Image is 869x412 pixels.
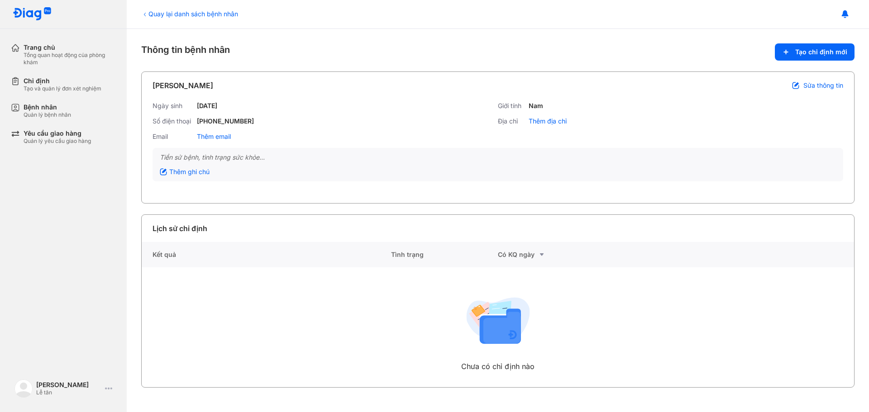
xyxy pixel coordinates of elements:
div: Thêm địa chỉ [529,117,567,125]
div: Thêm email [197,133,231,141]
div: Tạo và quản lý đơn xét nghiệm [24,85,101,92]
img: logo [13,7,52,21]
div: Có KQ ngày [498,249,605,260]
span: Tạo chỉ định mới [795,48,847,56]
div: [DATE] [197,102,217,110]
div: Thêm ghi chú [160,168,210,176]
div: Chỉ định [24,77,101,85]
img: logo [14,379,33,398]
div: Quản lý yêu cầu giao hàng [24,137,91,145]
div: [PHONE_NUMBER] [197,117,254,125]
div: Quay lại danh sách bệnh nhân [141,9,238,19]
div: Lễ tân [36,389,101,396]
div: Tiền sử bệnh, tình trạng sức khỏe... [160,153,836,161]
div: [PERSON_NAME] [153,80,213,91]
div: Quản lý bệnh nhân [24,111,71,118]
div: Thông tin bệnh nhân [141,43,855,61]
div: Trang chủ [24,43,116,52]
div: Ngày sinh [153,102,193,110]
div: Tổng quan hoạt động của phòng khám [24,52,116,66]
div: [PERSON_NAME] [36,381,101,389]
button: Tạo chỉ định mới [775,43,855,61]
div: Tình trạng [391,242,498,267]
div: Kết quả [142,242,391,267]
div: Nam [529,102,543,110]
div: Giới tính [498,102,525,110]
div: Lịch sử chỉ định [153,223,207,234]
div: Email [153,133,193,141]
div: Địa chỉ [498,117,525,125]
div: Yêu cầu giao hàng [24,129,91,137]
span: Sửa thông tin [803,81,843,90]
div: Bệnh nhân [24,103,71,111]
div: Số điện thoại [153,117,193,125]
div: Chưa có chỉ định nào [461,361,535,372]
